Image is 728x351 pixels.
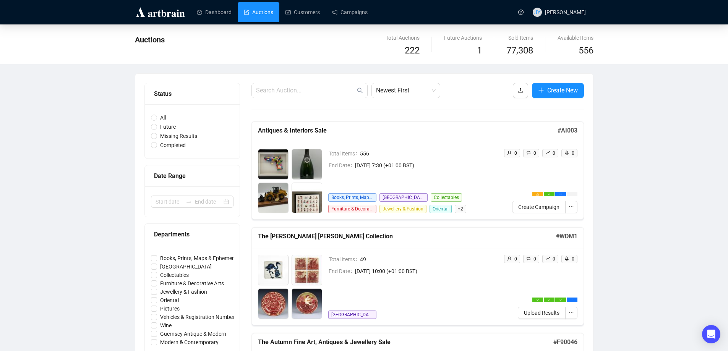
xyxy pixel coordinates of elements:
[157,113,169,122] span: All
[564,256,569,261] span: rocket
[154,171,230,181] div: Date Range
[547,86,578,95] span: Create New
[285,2,320,22] a: Customers
[156,197,183,206] input: Start date
[507,150,512,155] span: user
[430,205,452,213] span: Oriental
[572,150,574,156] span: 0
[405,45,420,56] span: 222
[579,45,593,56] span: 556
[572,256,574,262] span: 0
[571,298,574,301] span: ellipsis
[258,232,556,241] h5: The [PERSON_NAME] [PERSON_NAME] Collection
[186,199,192,205] span: swap-right
[256,86,355,95] input: Search Auction...
[360,149,498,158] span: 556
[553,338,577,347] h5: # F90046
[329,255,360,264] span: Total Items
[536,192,539,196] span: warning
[524,309,559,317] span: Upload Results
[512,201,566,213] button: Create Campaign
[258,255,288,285] img: 1_1.jpg
[135,35,165,44] span: Auctions
[157,271,192,279] span: Collectables
[329,149,360,158] span: Total Items
[157,338,222,346] span: Modern & Contemporary
[533,256,536,262] span: 0
[534,8,540,16] span: JY
[292,149,322,179] img: 2_1.jpg
[569,204,574,209] span: ellipsis
[386,34,420,42] div: Total Auctions
[157,254,240,262] span: Books, Prints, Maps & Ephemera
[431,193,462,202] span: Collectables
[558,126,577,135] h5: # AI003
[258,126,558,135] h5: Antiques & Interiors Sale
[518,203,559,211] span: Create Campaign
[559,192,562,196] span: ellipsis
[532,83,584,98] button: Create New
[154,89,230,99] div: Status
[569,310,574,315] span: ellipsis
[545,150,550,155] span: rise
[258,149,288,179] img: 1_1.jpg
[197,2,232,22] a: Dashboard
[332,2,368,22] a: Campaigns
[157,141,189,149] span: Completed
[526,150,531,155] span: retweet
[329,161,355,170] span: End Date
[157,123,179,131] span: Future
[360,255,498,264] span: 49
[186,199,192,205] span: to
[292,255,322,285] img: 2_1.jpg
[244,2,273,22] a: Auctions
[157,304,183,313] span: Pictures
[292,183,322,213] img: 4_1.jpg
[157,321,175,330] span: Wine
[251,121,584,220] a: Antiques & Interiors Sale#AI003Total Items556End Date[DATE] 7:30 (+01:00 BST)Books, Prints, Maps ...
[258,289,288,319] img: 3_1.jpg
[514,150,517,156] span: 0
[157,262,215,271] span: [GEOGRAPHIC_DATA]
[548,192,551,196] span: check
[328,205,376,213] span: Furniture & Decorative Arts
[195,197,222,206] input: End date
[135,6,186,18] img: logo
[379,205,426,213] span: Jewellery & Fashion
[533,150,536,156] span: 0
[536,298,539,301] span: check
[548,298,551,301] span: check
[157,132,200,140] span: Missing Results
[553,256,555,262] span: 0
[545,9,586,15] span: [PERSON_NAME]
[444,34,482,42] div: Future Auctions
[379,193,428,202] span: [GEOGRAPHIC_DATA]
[558,34,593,42] div: Available Items
[329,267,355,275] span: End Date
[538,87,544,93] span: plus
[506,44,533,58] span: 77,308
[328,193,376,202] span: Books, Prints, Maps & Ephemera
[514,256,517,262] span: 0
[477,45,482,56] span: 1
[157,279,227,288] span: Furniture & Decorative Arts
[518,10,524,15] span: question-circle
[157,313,240,321] span: Vehicles & Registration Numbers
[559,298,562,301] span: check
[455,205,466,213] span: + 2
[292,289,322,319] img: 4_1.jpg
[506,34,533,42] div: Sold Items
[157,296,182,304] span: Oriental
[355,161,498,170] span: [DATE] 7:30 (+01:00 BST)
[251,227,584,325] a: The [PERSON_NAME] [PERSON_NAME] Collection#WDM1Total Items49End Date[DATE] 10:00 (+01:00 BST)[GEO...
[564,150,569,155] span: rocket
[355,267,498,275] span: [DATE] 10:00 (+01:00 BST)
[154,230,230,239] div: Departments
[526,256,531,261] span: retweet
[157,288,210,296] span: Jewellery & Fashion
[517,87,524,93] span: upload
[507,256,512,261] span: user
[157,330,229,338] span: Guernsey Antique & Modern
[258,183,288,213] img: 3_1.jpg
[376,83,436,98] span: Newest First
